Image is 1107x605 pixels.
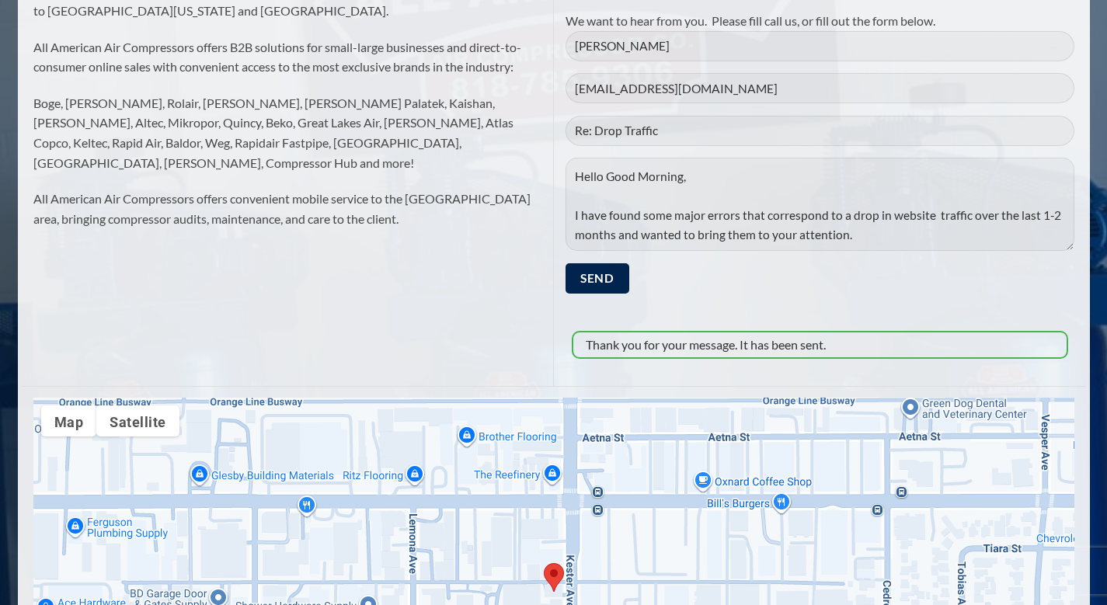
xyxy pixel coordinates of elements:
[566,11,1074,31] p: We want to hear from you. Please fill call us, or fill out the form below.
[566,263,629,294] input: Send
[566,116,1074,146] input: Subject
[572,331,1068,359] div: Thank you for your message. It has been sent.
[566,73,1074,103] input: Your Email (required)
[33,93,542,172] p: Boge, [PERSON_NAME], Rolair, [PERSON_NAME], [PERSON_NAME] Palatek, Kaishan, [PERSON_NAME], Altec,...
[566,31,1074,61] input: Your Name (required)
[41,405,97,436] button: Show street map
[33,189,542,228] p: All American Air Compressors offers convenient mobile service to the [GEOGRAPHIC_DATA] area, brin...
[96,405,179,436] button: Show satellite imagery
[33,37,542,77] p: All American Air Compressors offers B2B solutions for small-large businesses and direct-to-consum...
[566,31,1074,359] form: Contact form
